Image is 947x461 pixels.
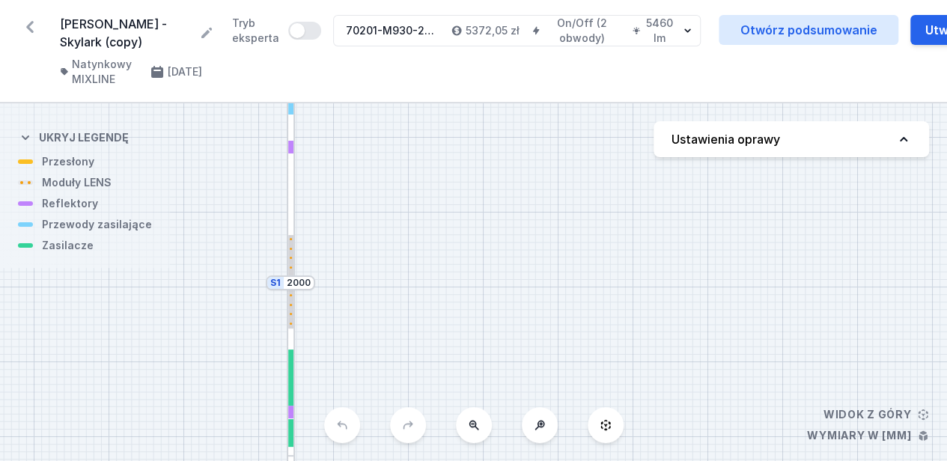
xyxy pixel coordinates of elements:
[60,15,214,51] form: [PERSON_NAME] - Skylark (copy)
[346,23,439,38] div: 70201-M930-26109-12
[288,22,321,40] button: Tryb eksperta
[543,16,619,46] h4: On/Off (2 obwody)
[287,277,311,289] input: Wymiar [mm]
[39,130,129,145] h4: Ukryj legendę
[644,16,676,46] h4: 5460 lm
[232,16,321,46] label: Tryb eksperta
[72,57,138,87] h4: Natynkowy MIXLINE
[168,64,202,79] h4: [DATE]
[333,15,701,46] button: 70201-M930-26109-125372,05 złOn/Off (2 obwody)5460 lm
[466,23,520,38] h4: 5372,05 zł
[18,118,129,154] button: Ukryj legendę
[199,25,214,40] button: Edytuj nazwę projektu
[654,121,929,157] button: Ustawienia oprawy
[719,15,898,45] a: Otwórz podsumowanie
[672,130,780,148] h4: Ustawienia oprawy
